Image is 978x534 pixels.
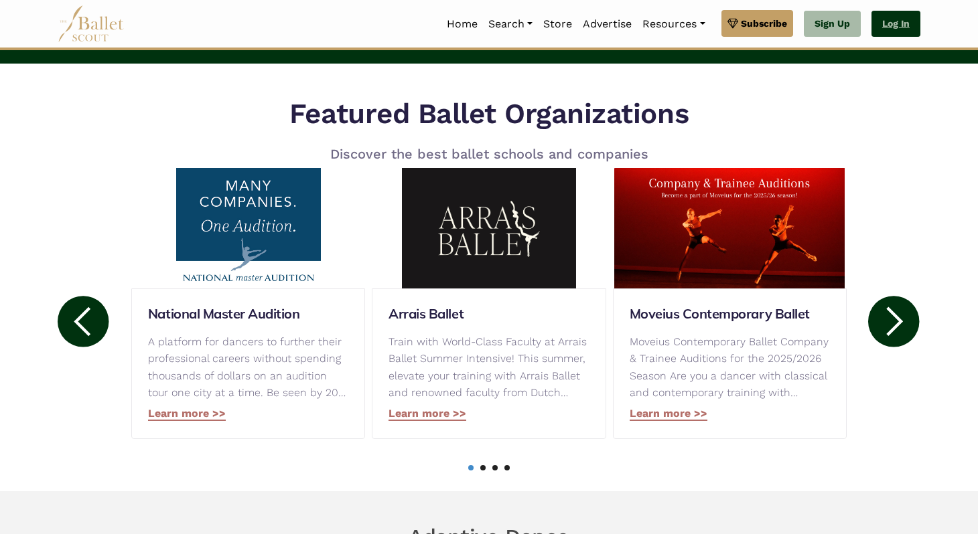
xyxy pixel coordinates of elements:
a: Learn more >> [389,407,466,421]
a: Log In [871,11,920,37]
a: Home [441,10,483,38]
a: Search [483,10,538,38]
a: Learn more >> [148,407,226,421]
a: 1 [468,465,474,470]
a: Moveius Contemporary Ballet [630,305,830,323]
p: Discover the best ballet schools and companies [279,143,699,165]
a: Store [538,10,577,38]
img: Moveius Contemporary Ballet logo [613,168,847,288]
a: National Master Audition [148,305,348,323]
a: Resources [637,10,710,38]
p: Train with World-Class Faculty at Arrais Ballet Summer Intensive! This summer, elevate your train... [389,333,589,402]
a: Advertise [577,10,637,38]
a: Subscribe [721,10,793,37]
img: Arrais Ballet logo [372,168,606,288]
a: Arrais Ballet [389,305,589,323]
a: Learn more >> [630,407,707,421]
img: gem.svg [727,16,738,31]
a: 4 [504,465,510,470]
p: A platform for dancers to further their professional careers without spending thousands of dollar... [148,333,348,402]
img: National Master Audition logo [131,168,365,288]
span: Subscribe [741,16,787,31]
a: Sign Up [804,11,861,37]
a: 2 [480,465,486,470]
p: Moveius Contemporary Ballet Company & Trainee Auditions for the 2025/2026 Season Are you a dancer... [630,333,830,402]
h5: Featured Ballet Organizations [279,96,699,132]
a: 3 [492,465,498,470]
